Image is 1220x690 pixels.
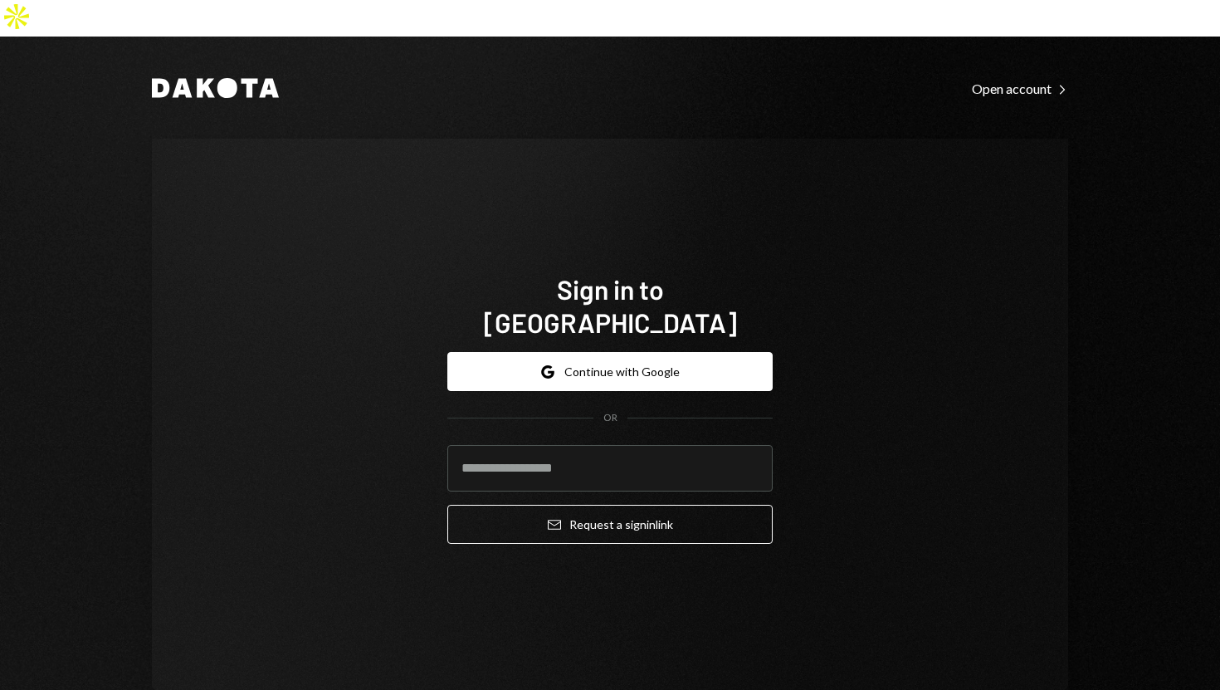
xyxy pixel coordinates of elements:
[972,81,1068,97] div: Open account
[972,79,1068,97] a: Open account
[603,411,617,425] div: OR
[447,352,773,391] button: Continue with Google
[447,272,773,339] h1: Sign in to [GEOGRAPHIC_DATA]
[447,505,773,544] button: Request a signinlink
